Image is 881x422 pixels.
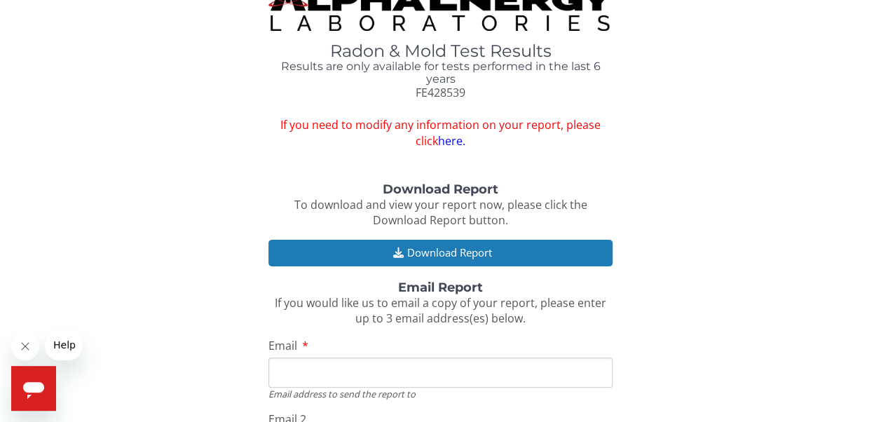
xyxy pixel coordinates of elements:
span: If you need to modify any information on your report, please click [268,117,613,149]
span: To download and view your report now, please click the Download Report button. [294,197,587,229]
a: here. [438,133,465,149]
span: Email [268,338,297,353]
iframe: Button to launch messaging window [11,366,56,411]
h4: Results are only available for tests performed in the last 6 years [268,60,613,85]
iframe: Message from company [45,329,82,360]
span: FE428539 [416,85,465,100]
strong: Download Report [383,182,498,197]
div: Email address to send the report to [268,388,613,400]
strong: Email Report [398,280,483,295]
h1: Radon & Mold Test Results [268,42,613,60]
button: Download Report [268,240,613,266]
iframe: Close message [11,332,39,360]
span: If you would like us to email a copy of your report, please enter up to 3 email address(es) below. [275,295,606,327]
